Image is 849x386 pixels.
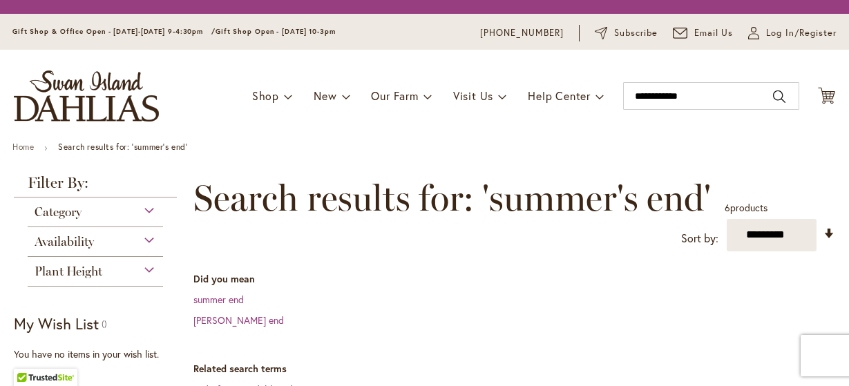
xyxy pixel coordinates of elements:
a: Log In/Register [748,26,837,40]
a: Home [12,142,34,152]
a: Email Us [673,26,734,40]
a: summer end [193,293,244,306]
span: Shop [252,88,279,103]
span: Search results for: 'summer's end' [193,177,711,219]
iframe: Launch Accessibility Center [10,337,49,376]
dt: Did you mean [193,272,835,286]
a: store logo [14,70,159,122]
span: Log In/Register [766,26,837,40]
label: Sort by: [681,226,718,251]
span: New [314,88,336,103]
strong: My Wish List [14,313,99,334]
span: Our Farm [371,88,418,103]
strong: Filter By: [14,175,177,197]
span: Subscribe [614,26,658,40]
span: Category [35,204,82,220]
button: Search [773,86,785,108]
span: Visit Us [453,88,493,103]
span: Email Us [694,26,734,40]
span: Availability [35,234,94,249]
strong: Search results for: 'summer's end' [58,142,187,152]
a: [PHONE_NUMBER] [480,26,564,40]
a: Subscribe [595,26,658,40]
span: 6 [725,201,730,214]
a: [PERSON_NAME] end [193,313,284,327]
span: Help Center [528,88,591,103]
p: products [725,197,767,219]
span: Gift Shop & Office Open - [DATE]-[DATE] 9-4:30pm / [12,27,216,36]
dt: Related search terms [193,362,835,376]
div: You have no items in your wish list. [14,347,185,361]
span: Plant Height [35,264,102,279]
span: Gift Shop Open - [DATE] 10-3pm [216,27,336,36]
